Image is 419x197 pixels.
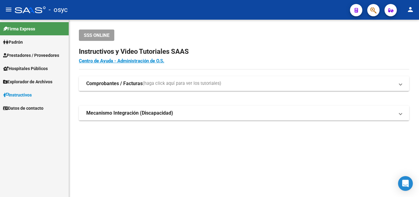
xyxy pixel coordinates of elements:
button: SSS ONLINE [79,30,114,41]
mat-icon: menu [5,6,12,13]
span: Prestadores / Proveedores [3,52,59,59]
h2: Instructivos y Video Tutoriales SAAS [79,46,409,57]
a: Centro de Ayuda - Administración de O.S. [79,58,164,64]
div: Open Intercom Messenger [398,176,413,191]
span: Explorador de Archivos [3,78,52,85]
span: (haga click aquí para ver los tutoriales) [143,80,221,87]
span: - osyc [49,3,68,17]
mat-expansion-panel-header: Mecanismo Integración (Discapacidad) [79,106,409,120]
span: SSS ONLINE [84,33,109,38]
mat-icon: person [407,6,414,13]
mat-expansion-panel-header: Comprobantes / Facturas(haga click aquí para ver los tutoriales) [79,76,409,91]
strong: Comprobantes / Facturas [86,80,143,87]
span: Padrón [3,39,23,45]
span: Datos de contacto [3,105,43,112]
span: Instructivos [3,92,32,98]
strong: Mecanismo Integración (Discapacidad) [86,110,173,116]
span: Hospitales Públicos [3,65,48,72]
span: Firma Express [3,26,35,32]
